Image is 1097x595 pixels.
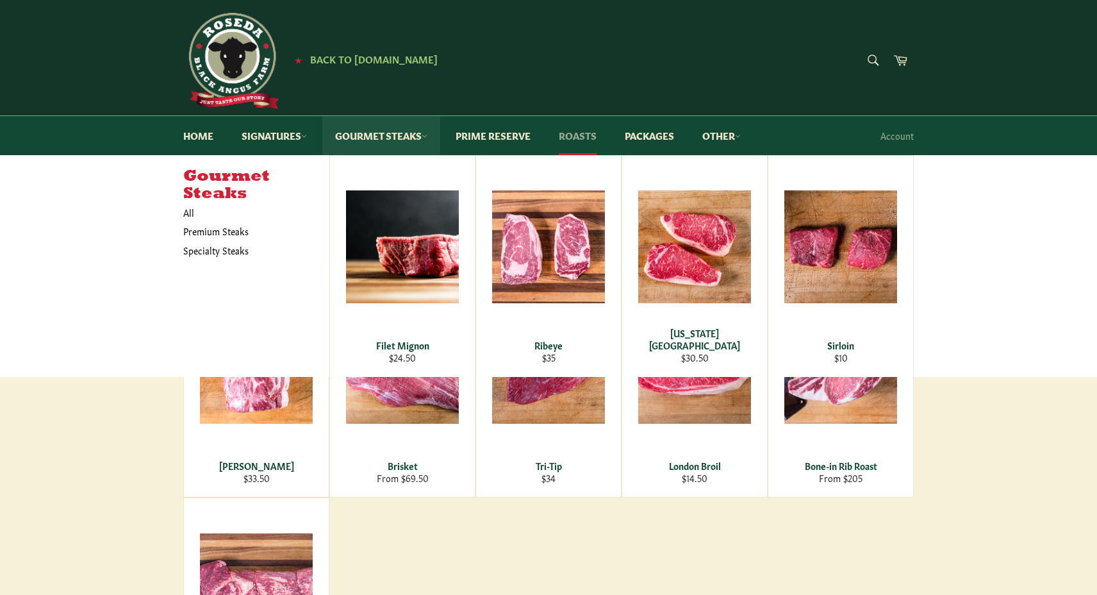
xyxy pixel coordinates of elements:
div: Sirloin [777,339,905,351]
img: New York Strip [638,190,751,303]
a: All [177,203,329,222]
a: Account [874,117,920,155]
div: $24.50 [338,351,467,364]
div: Brisket [338,460,467,472]
div: $34 [484,472,613,484]
div: $35 [484,351,613,364]
div: $10 [777,351,905,364]
div: Bone-in Rib Roast [777,460,905,472]
a: Bone-in Rib Roast Bone-in Rib Roast From $205 [768,275,914,498]
div: Tri-Tip [484,460,613,472]
a: London Broil London Broil $14.50 [622,275,768,498]
img: Ribeye [492,190,605,303]
a: Packages [612,116,687,155]
img: Sirloin [784,190,897,303]
a: Other [689,116,754,155]
div: London Broil [631,460,759,472]
span: ★ [295,54,302,65]
a: Gourmet Steaks [322,116,440,155]
div: From $205 [777,472,905,484]
span: Back to [DOMAIN_NAME] [310,52,438,65]
img: Roseda Beef [183,13,279,109]
a: Signatures [229,116,320,155]
a: Sirloin Sirloin $10 [768,155,914,377]
div: [US_STATE][GEOGRAPHIC_DATA] [631,327,759,352]
a: Ribeye Ribeye $35 [475,155,622,377]
a: Prime Reserve [443,116,543,155]
div: [PERSON_NAME] [192,460,321,472]
a: Premium Steaks [177,222,317,240]
a: Home [170,116,226,155]
a: New York Strip [US_STATE][GEOGRAPHIC_DATA] $30.50 [622,155,768,377]
img: Filet Mignon [346,190,459,303]
a: Roasts [546,116,609,155]
a: Tri-Tip Tri-Tip $34 [475,275,622,498]
div: $30.50 [631,351,759,364]
div: From $69.50 [338,472,467,484]
div: Filet Mignon [338,339,467,351]
a: Filet Mignon Filet Mignon $24.50 [329,155,475,377]
div: Ribeye [484,339,613,351]
div: $33.50 [192,472,321,484]
div: $14.50 [631,472,759,484]
h5: Gourmet Steaks [183,168,329,203]
a: ★ Back to [DOMAIN_NAME] [288,54,438,65]
a: Brisket Brisket From $69.50 [329,275,475,498]
a: Chuck Roast [PERSON_NAME] $33.50 [183,275,329,498]
a: Specialty Steaks [177,241,317,260]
